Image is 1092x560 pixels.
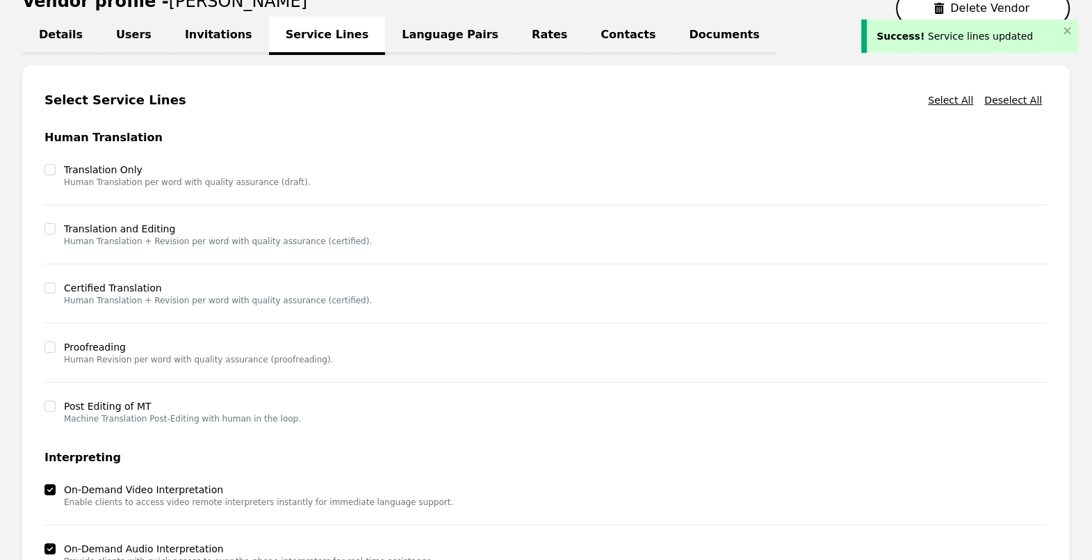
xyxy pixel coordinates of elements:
[64,295,372,306] p: Human Translation + Revision per word with quality assurance (certified).
[922,88,979,113] button: Select All
[64,497,453,508] p: Enable clients to access video remote interpreters instantly for immediate language support.
[99,17,168,55] a: Users
[64,236,372,247] p: Human Translation + Revision per word with quality assurance (certified).
[515,17,584,55] a: Rates
[64,413,301,424] p: Machine Translation Post-Editing with human in the loop.
[44,90,186,110] h2: Select Service Lines
[1063,25,1073,36] button: close
[168,17,269,55] a: Invitations
[64,281,372,295] label: Certified Translation
[22,17,99,55] a: Details
[672,17,776,55] a: Documents
[64,177,310,188] p: Human Translation per word with quality assurance (draft).
[979,88,1048,113] button: Deselect All
[64,399,301,413] label: Post Editing of MT
[64,222,372,236] label: Translation and Editing
[64,542,434,556] label: On-Demand Audio Interpretation
[385,17,515,55] a: Language Pairs
[64,354,333,365] p: Human Revision per word with quality assurance (proofreading).
[64,163,310,177] label: Translation Only
[44,449,1048,466] h3: Interpreting
[44,129,1048,146] h3: Human Translation
[64,340,333,354] label: Proofreading
[584,17,672,55] a: Contacts
[877,29,1059,43] div: Service lines updated
[877,31,924,42] span: Success!
[64,483,453,497] label: On-Demand Video Interpretation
